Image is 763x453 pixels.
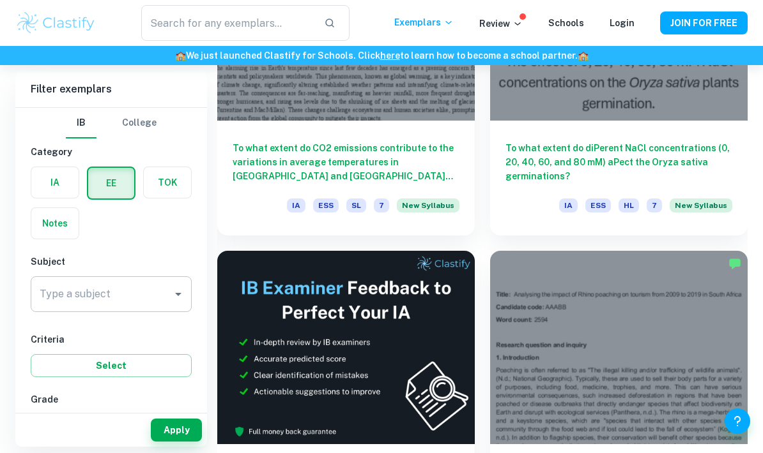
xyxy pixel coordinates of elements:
h6: Category [31,145,192,159]
span: 🏫 [578,50,589,61]
div: Starting from the May 2026 session, the ESS IA requirements have changed. We created this exempla... [397,198,459,220]
h6: To what extent do CO2 emissions contribute to the variations in average temperatures in [GEOGRAPH... [233,141,459,183]
h6: Grade [31,392,192,406]
span: ESS [585,198,611,212]
button: TOK [144,167,191,198]
span: IA [287,198,305,212]
button: EE [88,168,134,198]
button: Notes [31,208,79,239]
h6: To what extent do diPerent NaCl concentrations (0, 20, 40, 60, and 80 mM) aPect the Oryza sativa ... [505,141,732,183]
input: Search for any exemplars... [141,5,314,41]
button: College [122,108,157,138]
span: 7 [374,198,389,212]
span: HL [619,198,639,212]
span: New Syllabus [670,198,732,212]
span: SL [346,198,366,212]
h6: Filter exemplars [15,71,207,107]
span: ESS [313,198,339,212]
h6: Subject [31,255,192,269]
img: Thumbnail [217,251,475,443]
h6: Criteria [31,332,192,346]
span: 🏫 [175,50,186,61]
h6: We just launched Clastify for Schools. Click to learn how to become a school partner. [3,48,760,63]
span: 7 [647,198,662,212]
a: Schools [548,18,584,28]
span: IA [559,198,578,212]
p: Exemplars [394,15,454,29]
a: here [380,50,400,61]
img: Marked [728,257,741,270]
button: Select [31,354,192,377]
a: Login [610,18,635,28]
button: Apply [151,419,202,442]
span: New Syllabus [397,198,459,212]
img: Clastify logo [15,10,96,36]
button: IB [66,108,96,138]
div: Starting from the May 2026 session, the ESS IA requirements have changed. We created this exempla... [670,198,732,220]
button: JOIN FOR FREE [660,11,748,34]
div: Filter type choice [66,108,157,138]
button: Help and Feedback [725,408,750,434]
p: Review [479,17,523,31]
button: IA [31,167,79,198]
button: Open [169,285,187,303]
